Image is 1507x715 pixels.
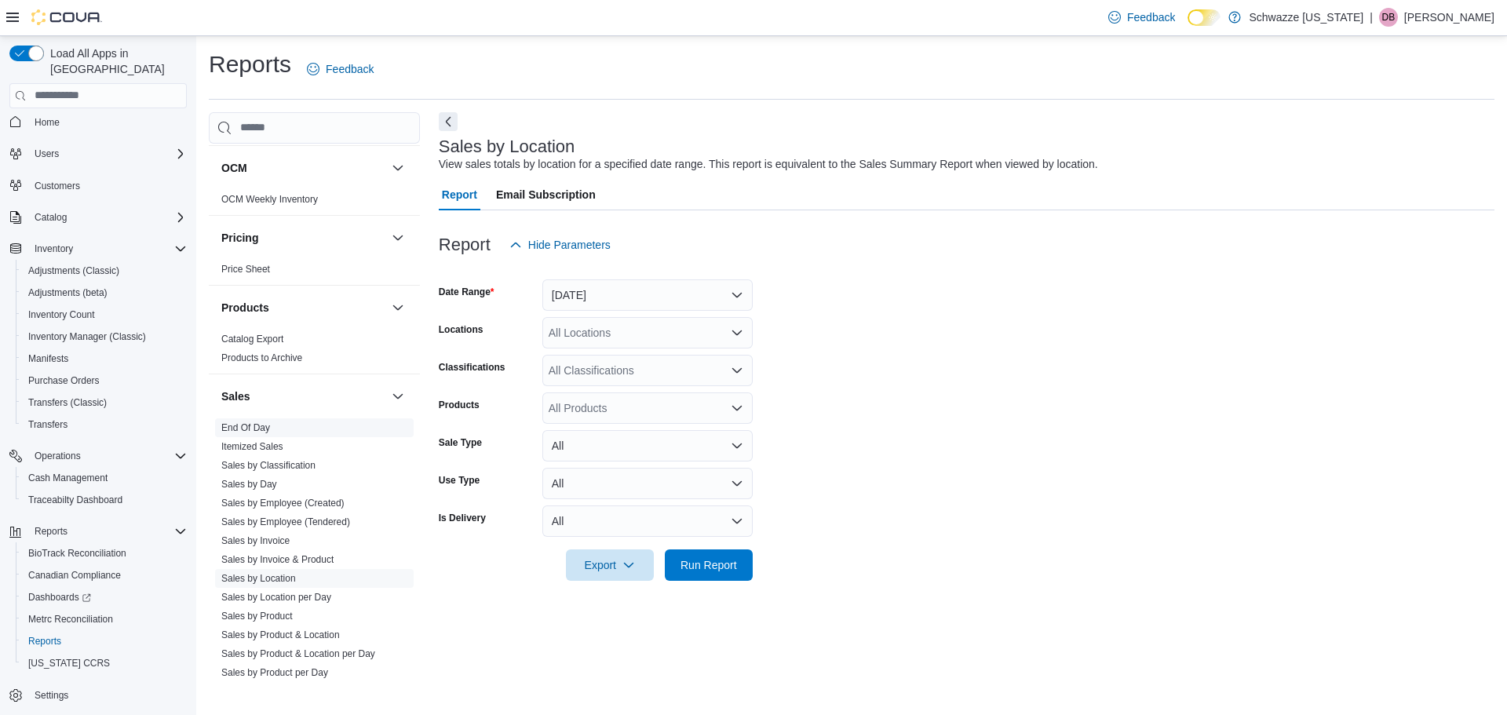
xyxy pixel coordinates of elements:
span: Adjustments (beta) [28,286,108,299]
span: Transfers [22,415,187,434]
a: Dashboards [22,588,97,607]
span: Adjustments (Classic) [28,264,119,277]
span: Sales by Employee (Created) [221,497,345,509]
a: Cash Management [22,469,114,487]
span: Sales by Invoice & Product [221,553,334,566]
input: Dark Mode [1188,9,1221,26]
span: Sales by Employee (Tendered) [221,516,350,528]
span: Customers [28,176,187,195]
button: Metrc Reconciliation [16,608,193,630]
a: Dashboards [16,586,193,608]
span: Inventory Manager (Classic) [28,330,146,343]
button: Operations [28,447,87,465]
span: Dashboards [22,588,187,607]
span: Products to Archive [221,352,302,364]
a: Products to Archive [221,352,302,363]
a: BioTrack Reconciliation [22,544,133,563]
button: Transfers (Classic) [16,392,193,414]
span: Email Subscription [496,179,596,210]
span: Sales by Location [221,572,296,585]
a: Itemized Sales [221,441,283,452]
div: Pricing [209,260,420,285]
span: Catalog [28,208,187,227]
h3: Report [439,235,491,254]
span: Itemized Sales [221,440,283,453]
a: Feedback [301,53,380,85]
a: Sales by Product [221,611,293,622]
span: Sales by Product per Day [221,666,328,679]
div: Duncan Boggess [1379,8,1398,27]
a: Purchase Orders [22,371,106,390]
a: Feedback [1102,2,1181,33]
a: Price Sheet [221,264,270,275]
span: Sales by Invoice [221,534,290,547]
button: Inventory Manager (Classic) [16,326,193,348]
button: Cash Management [16,467,193,489]
a: [US_STATE] CCRS [22,654,116,673]
button: Users [28,144,65,163]
span: Report [442,179,477,210]
a: Metrc Reconciliation [22,610,119,629]
a: Adjustments (beta) [22,283,114,302]
button: Adjustments (Classic) [16,260,193,282]
span: Sales by Product & Location [221,629,340,641]
a: Inventory Manager (Classic) [22,327,152,346]
button: All [542,468,753,499]
span: Washington CCRS [22,654,187,673]
h3: Products [221,300,269,316]
span: Sales by Product & Location per Day [221,648,375,660]
button: Customers [3,174,193,197]
span: Inventory Manager (Classic) [22,327,187,346]
span: Operations [28,447,187,465]
button: Manifests [16,348,193,370]
a: Sales by Employee (Created) [221,498,345,509]
h3: Sales [221,389,250,404]
span: Hide Parameters [528,237,611,253]
span: Inventory [28,239,187,258]
button: Open list of options [731,326,743,339]
span: Adjustments (Classic) [22,261,187,280]
span: Home [35,116,60,129]
button: Pricing [389,228,407,247]
a: Traceabilty Dashboard [22,491,129,509]
button: Inventory [3,238,193,260]
a: Sales by Day [221,479,277,490]
a: Home [28,113,66,132]
span: OCM Weekly Inventory [221,193,318,206]
button: OCM [389,159,407,177]
span: Settings [35,689,68,702]
button: Open list of options [731,402,743,414]
button: [DATE] [542,279,753,311]
span: Users [28,144,187,163]
button: Sales [221,389,385,404]
span: Price Sheet [221,263,270,275]
span: Settings [28,685,187,705]
p: [PERSON_NAME] [1404,8,1494,27]
button: Settings [3,684,193,706]
button: All [542,430,753,461]
label: Classifications [439,361,505,374]
h1: Reports [209,49,291,80]
span: DB [1382,8,1396,27]
a: Sales by Location per Day [221,592,331,603]
button: Reports [3,520,193,542]
div: Sales [209,418,420,688]
label: Products [439,399,480,411]
span: Reports [22,632,187,651]
button: Inventory [28,239,79,258]
a: Adjustments (Classic) [22,261,126,280]
button: Inventory Count [16,304,193,326]
span: Transfers [28,418,68,431]
span: Feedback [1127,9,1175,25]
span: Traceabilty Dashboard [28,494,122,506]
label: Use Type [439,474,480,487]
span: Canadian Compliance [22,566,187,585]
a: Sales by Product & Location [221,629,340,640]
button: Products [389,298,407,317]
span: Sales by Product [221,610,293,622]
a: Manifests [22,349,75,368]
button: Hide Parameters [503,229,617,261]
span: Canadian Compliance [28,569,121,582]
span: Reports [35,525,68,538]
